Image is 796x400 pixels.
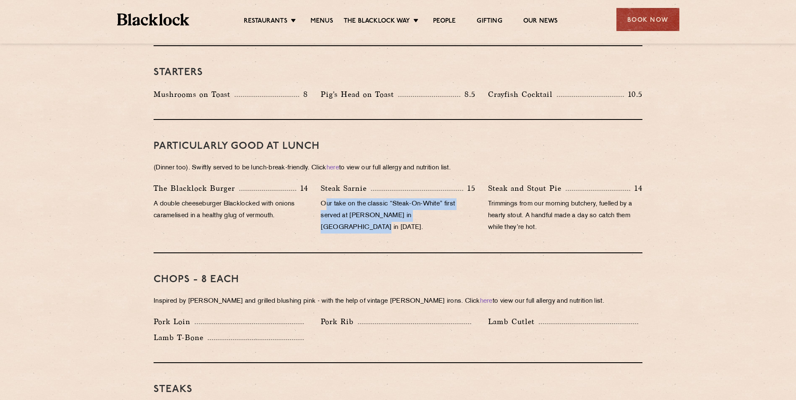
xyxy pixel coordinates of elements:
a: Gifting [477,17,502,26]
p: 8.5 [460,89,475,100]
p: Pig's Head on Toast [321,88,398,100]
p: Inspired by [PERSON_NAME] and grilled blushing pink - with the help of vintage [PERSON_NAME] iron... [154,296,642,307]
a: People [433,17,456,26]
p: Steak and Stout Pie [488,182,566,194]
p: 10.5 [624,89,642,100]
p: The Blacklock Burger [154,182,239,194]
h3: Steaks [154,384,642,395]
p: 15 [463,183,475,194]
a: here [480,298,493,304]
h3: Chops - 8 each [154,274,642,285]
p: (Dinner too). Swiftly served to be lunch-break-friendly. Click to view our full allergy and nutri... [154,162,642,174]
p: 14 [296,183,308,194]
p: Pork Rib [321,316,358,327]
h3: Starters [154,67,642,78]
p: Lamb T-Bone [154,332,208,343]
p: 14 [630,183,642,194]
p: Steak Sarnie [321,182,371,194]
a: Menus [311,17,333,26]
div: Book Now [616,8,679,31]
p: Trimmings from our morning butchery, fuelled by a hearty stout. A handful made a day so catch the... [488,198,642,234]
a: here [326,165,339,171]
p: Our take on the classic “Steak-On-White” first served at [PERSON_NAME] in [GEOGRAPHIC_DATA] in [D... [321,198,475,234]
p: 8 [299,89,308,100]
a: Our News [523,17,558,26]
p: A double cheeseburger Blacklocked with onions caramelised in a healthy glug of vermouth. [154,198,308,222]
a: The Blacklock Way [344,17,410,26]
p: Mushrooms on Toast [154,88,235,100]
h3: PARTICULARLY GOOD AT LUNCH [154,141,642,152]
p: Crayfish Cocktail [488,88,557,100]
img: BL_Textured_Logo-footer-cropped.svg [117,13,190,26]
a: Restaurants [244,17,287,26]
p: Pork Loin [154,316,195,327]
p: Lamb Cutlet [488,316,539,327]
